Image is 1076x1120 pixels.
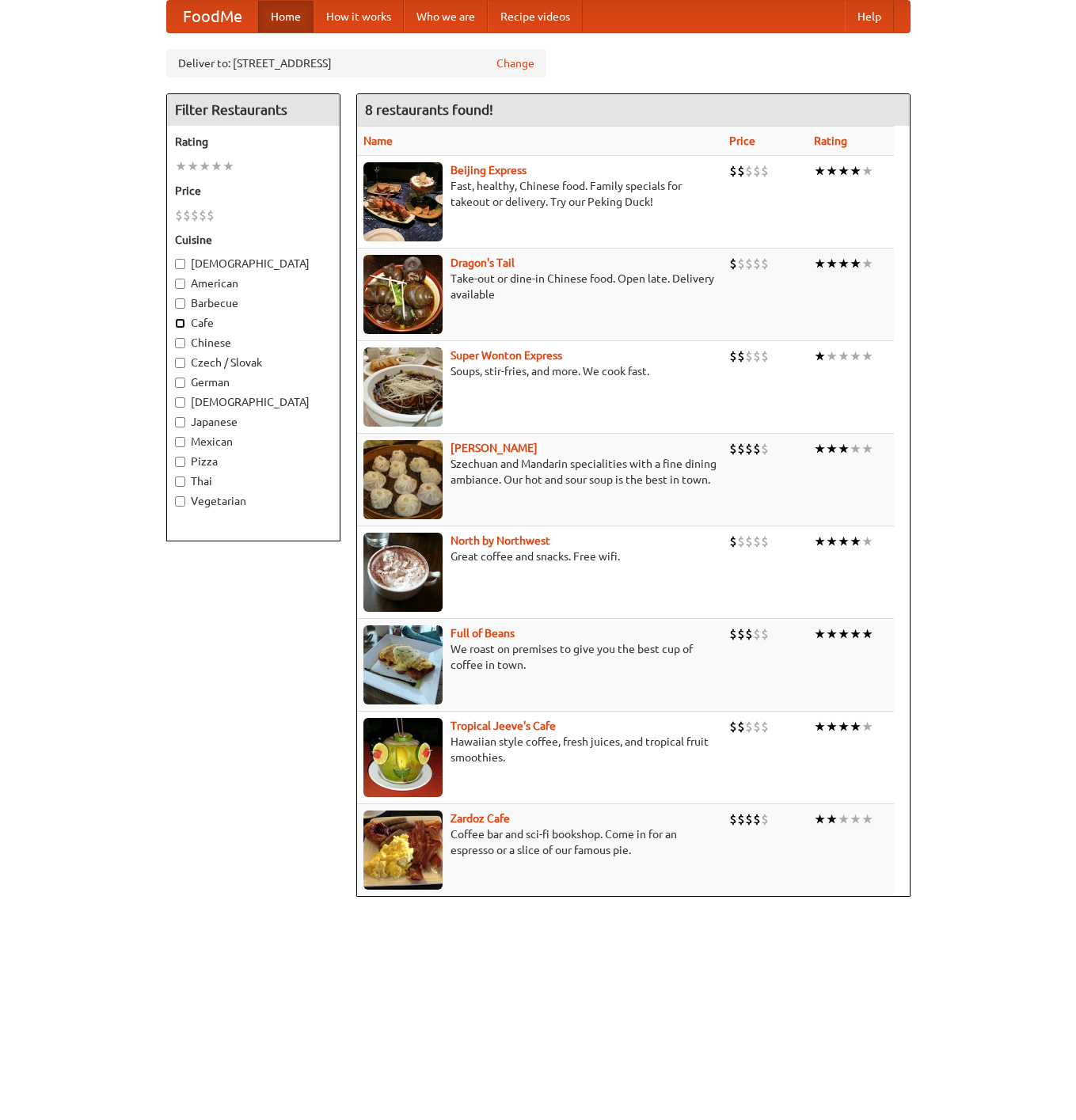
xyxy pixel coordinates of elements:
[363,363,717,379] p: Soups, stir-fries, and more. We cook fast.
[729,347,737,365] li: $
[826,347,838,365] li: ★
[175,279,185,289] input: American
[826,440,838,457] li: ★
[737,533,745,550] li: $
[814,625,826,643] li: ★
[745,255,753,272] li: $
[191,207,199,224] li: $
[753,440,761,457] li: $
[745,718,753,735] li: $
[729,625,737,643] li: $
[167,1,258,32] a: FoodMe
[488,1,583,32] a: Recipe videos
[729,135,755,147] a: Price
[175,358,185,368] input: Czech / Slovak
[814,533,826,550] li: ★
[838,162,850,180] li: ★
[838,533,850,550] li: ★
[737,440,745,457] li: $
[861,440,873,457] li: ★
[451,719,556,732] b: Tropical Jeeve's Cafe
[451,627,515,640] a: Full of Beans
[861,162,873,180] li: ★
[451,442,538,454] b: [PERSON_NAME]
[838,718,850,735] li: ★
[363,811,443,890] img: zardoz.jpg
[175,134,332,150] h5: Rating
[175,318,185,328] input: Cafe
[363,641,717,673] p: We roast on premises to give you the best cup of coffee in town.
[861,533,873,550] li: ★
[175,232,332,248] h5: Cuisine
[183,207,191,224] li: $
[761,625,769,643] li: $
[761,255,769,272] li: $
[753,625,761,643] li: $
[761,533,769,550] li: $
[314,1,404,32] a: How it works
[845,1,894,32] a: Help
[175,335,332,351] label: Chinese
[222,158,234,175] li: ★
[175,437,185,447] input: Mexican
[363,347,443,427] img: superwonton.jpg
[363,734,717,765] p: Hawaiian style coffee, fresh juices, and tropical fruit smoothies.
[737,255,745,272] li: $
[729,255,737,272] li: $
[753,718,761,735] li: $
[861,347,873,365] li: ★
[451,256,515,269] a: Dragon's Tail
[753,162,761,180] li: $
[175,417,185,427] input: Japanese
[175,397,185,408] input: [DEMOGRAPHIC_DATA]
[861,255,873,272] li: ★
[850,718,861,735] li: ★
[814,347,826,365] li: ★
[451,534,550,547] a: North by Northwest
[207,207,215,224] li: $
[363,162,443,241] img: beijing.jpg
[838,255,850,272] li: ★
[729,162,737,180] li: $
[258,1,314,32] a: Home
[761,811,769,828] li: $
[199,158,211,175] li: ★
[761,718,769,735] li: $
[451,164,527,177] a: Beijing Express
[850,255,861,272] li: ★
[363,271,717,302] p: Take-out or dine-in Chinese food. Open late. Delivery available
[745,162,753,180] li: $
[745,811,753,828] li: $
[451,812,510,825] a: Zardoz Cafe
[814,135,847,147] a: Rating
[850,162,861,180] li: ★
[850,533,861,550] li: ★
[175,259,185,269] input: [DEMOGRAPHIC_DATA]
[363,718,443,797] img: jeeves.jpg
[175,275,332,291] label: American
[175,158,187,175] li: ★
[175,374,332,390] label: German
[761,347,769,365] li: $
[814,255,826,272] li: ★
[175,493,332,509] label: Vegetarian
[737,347,745,365] li: $
[850,347,861,365] li: ★
[363,135,393,147] a: Name
[814,811,826,828] li: ★
[496,55,534,71] a: Change
[167,94,340,126] h4: Filter Restaurants
[838,440,850,457] li: ★
[175,355,332,370] label: Czech / Slovak
[166,49,546,78] div: Deliver to: [STREET_ADDRESS]
[826,625,838,643] li: ★
[838,811,850,828] li: ★
[745,625,753,643] li: $
[737,625,745,643] li: $
[753,533,761,550] li: $
[850,625,861,643] li: ★
[365,102,493,117] ng-pluralize: 8 restaurants found!
[175,207,183,224] li: $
